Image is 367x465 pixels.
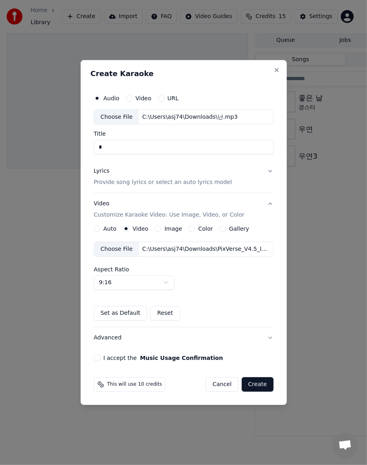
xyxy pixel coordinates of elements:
[94,131,274,137] label: Title
[229,226,249,231] label: Gallery
[104,355,223,361] label: I accept the
[94,110,139,124] div: Choose File
[94,225,274,327] div: VideoCustomize Karaoke Video: Use Image, Video, or Color
[104,226,117,231] label: Auto
[94,242,139,256] div: Choose File
[107,381,162,388] span: This will use 10 credits
[104,95,120,101] label: Audio
[198,226,213,231] label: Color
[164,226,182,231] label: Image
[140,355,223,361] button: I accept the
[150,306,180,320] button: Reset
[206,377,238,392] button: Cancel
[94,179,232,187] p: Provide song lyrics or select an auto lyrics model
[139,245,273,253] div: C:\Users\asj74\Downloads\PixVerse_V4.5_Image_Text_360P_입고_있는_흰색_코르셋을_찢어.mp4
[94,161,274,193] button: LyricsProvide song lyrics or select an auto lyrics model
[133,226,148,231] label: Video
[168,95,179,101] label: URL
[242,377,274,392] button: Create
[94,194,274,226] button: VideoCustomize Karaoke Video: Use Image, Video, or Color
[135,95,151,101] label: Video
[94,211,245,219] p: Customize Karaoke Video: Use Image, Video, or Color
[94,327,274,348] button: Advanced
[94,200,245,219] div: Video
[94,167,110,176] div: Lyrics
[94,267,274,272] label: Aspect Ratio
[94,306,147,320] button: Set as Default
[91,70,277,77] h2: Create Karaoke
[139,113,241,121] div: C:\Users\asj74\Downloads\난.mp3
